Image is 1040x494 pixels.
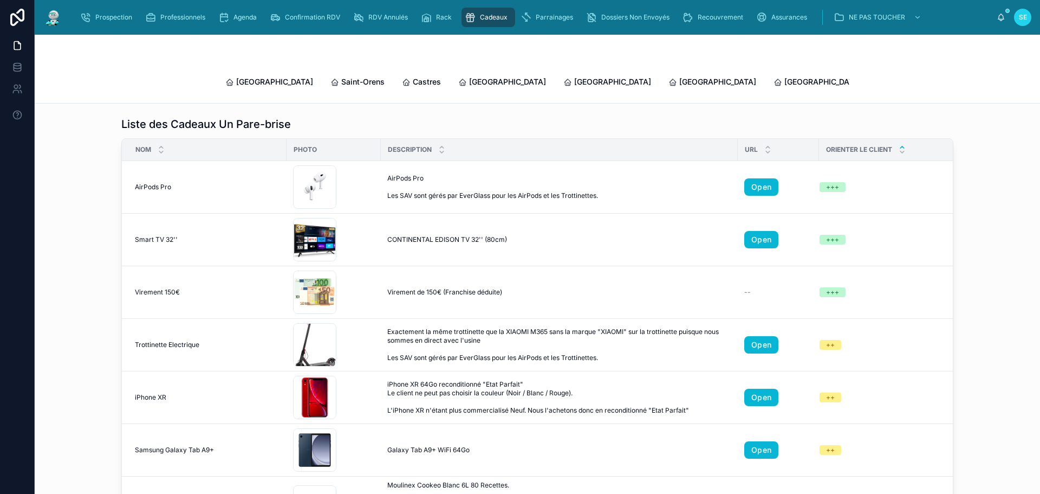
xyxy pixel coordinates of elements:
[679,76,756,87] span: [GEOGRAPHIC_DATA]
[387,174,636,200] span: AirPods Pro Les SAV sont gérés par EverGlass pour les AirPods et les Trottinettes.
[236,76,313,87] span: [GEOGRAPHIC_DATA]
[753,8,815,27] a: Assurances
[601,13,669,22] span: Dossiers Non Envoyés
[517,8,581,27] a: Parrainages
[536,13,573,22] span: Parrainages
[744,288,751,297] span: --
[773,72,861,94] a: [GEOGRAPHIC_DATA]
[784,76,861,87] span: [GEOGRAPHIC_DATA]
[744,389,778,406] a: Open
[698,13,743,22] span: Recouvrement
[744,336,778,354] a: Open
[387,288,502,297] span: Virement de 150€ (Franchise déduite)
[387,328,731,362] span: Exactement la même trottinette que la XIAOMI M365 sans la marque "XIAOMI" sur la trottinette puis...
[849,13,905,22] span: NE PAS TOUCHER
[368,13,408,22] span: RDV Annulés
[413,76,441,87] span: Castres
[826,340,835,350] div: ++
[135,446,214,454] span: Samsung Galaxy Tab A9+
[135,145,151,154] span: Nom
[745,145,758,154] span: URL
[1019,13,1027,22] span: SE
[121,117,291,132] h1: Liste des Cadeaux Un Pare-brise
[135,393,166,402] span: iPhone XR
[387,446,470,454] span: Galaxy Tab A9+ WiFi 64Go
[583,8,677,27] a: Dossiers Non Envoyés
[71,5,997,29] div: scrollable content
[388,145,432,154] span: Description
[826,445,835,455] div: ++
[458,72,546,94] a: [GEOGRAPHIC_DATA]
[826,393,835,402] div: ++
[679,8,751,27] a: Recouvrement
[135,288,180,297] span: Virement 150€
[225,72,313,94] a: [GEOGRAPHIC_DATA]
[826,287,839,297] div: +++
[135,341,199,349] span: Trottinette Electrique
[480,13,508,22] span: Cadeaux
[387,235,507,244] span: CONTINENTAL EDISON TV 32'' (80cm)
[43,9,63,26] img: App logo
[135,235,178,244] span: Smart TV 32''
[461,8,515,27] a: Cadeaux
[387,380,731,415] span: iPhone XR 64Go reconditionné "Etat Parfait" Le client ne peut pas choisir la couleur (Noir / Blan...
[744,231,778,248] a: Open
[142,8,213,27] a: Professionnels
[402,72,441,94] a: Castres
[285,13,340,22] span: Confirmation RDV
[469,76,546,87] span: [GEOGRAPHIC_DATA]
[233,13,257,22] span: Agenda
[436,13,452,22] span: Rack
[668,72,756,94] a: [GEOGRAPHIC_DATA]
[350,8,415,27] a: RDV Annulés
[830,8,927,27] a: NE PAS TOUCHER
[826,145,892,154] span: Orienter le client
[744,178,778,196] a: Open
[826,235,839,245] div: +++
[574,76,651,87] span: [GEOGRAPHIC_DATA]
[563,72,651,94] a: [GEOGRAPHIC_DATA]
[77,8,140,27] a: Prospection
[294,145,317,154] span: Photo
[330,72,385,94] a: Saint-Orens
[341,76,385,87] span: Saint-Orens
[95,13,132,22] span: Prospection
[826,182,839,192] div: +++
[744,441,778,459] a: Open
[160,13,205,22] span: Professionnels
[135,183,171,191] span: AirPods Pro
[266,8,348,27] a: Confirmation RDV
[771,13,807,22] span: Assurances
[215,8,264,27] a: Agenda
[418,8,459,27] a: Rack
